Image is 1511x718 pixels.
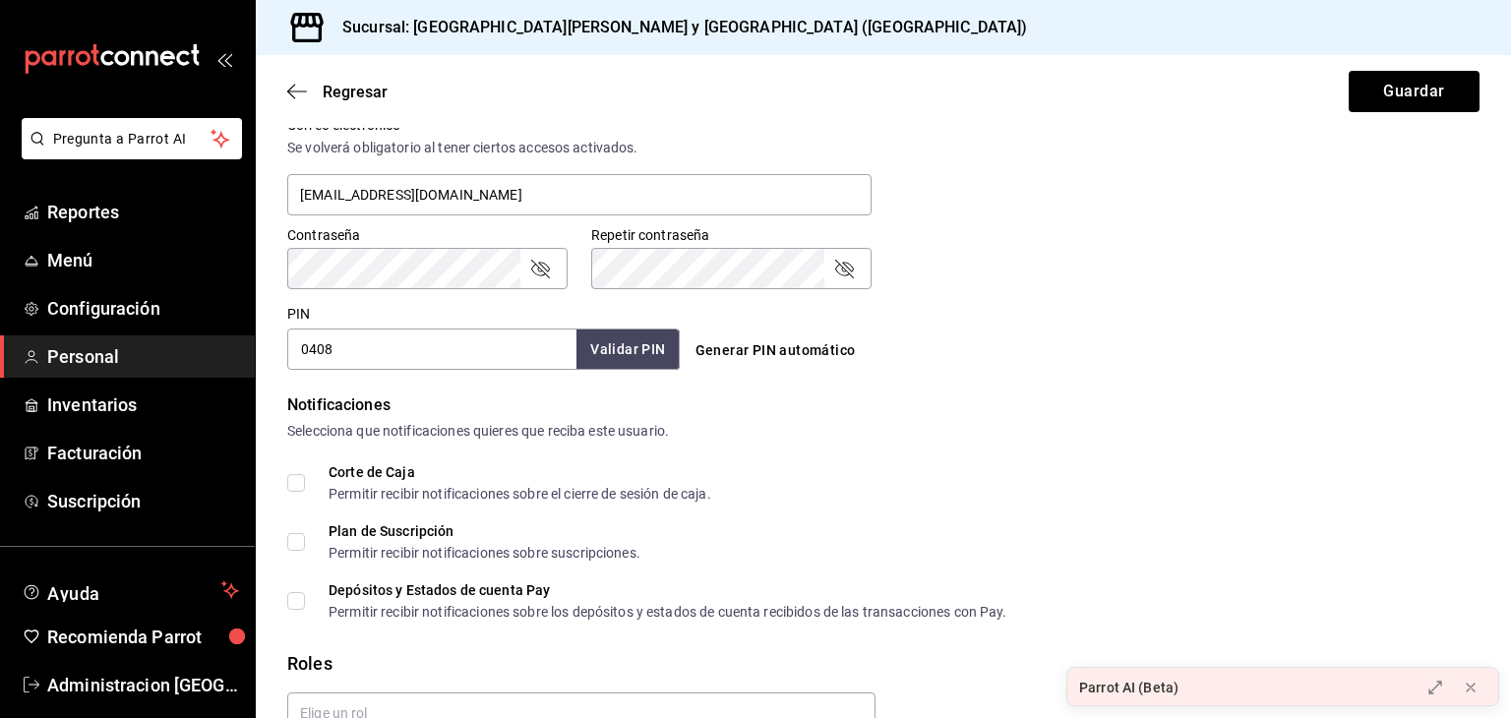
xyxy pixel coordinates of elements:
[287,307,310,321] label: PIN
[528,257,552,280] button: passwordField
[47,488,239,514] span: Suscripción
[576,329,679,370] button: Validar PIN
[47,199,239,225] span: Reportes
[47,624,239,650] span: Recomienda Parrot
[287,393,1480,417] div: Notificaciones
[287,228,568,242] label: Contraseña
[287,138,872,158] div: Se volverá obligatorio al tener ciertos accesos activados.
[287,329,576,370] input: 3 a 6 dígitos
[832,257,856,280] button: passwordField
[287,118,872,132] label: Correo electrónico
[1079,678,1179,698] div: Parrot AI (Beta)
[688,332,864,369] button: Generar PIN automático
[1349,71,1480,112] button: Guardar
[329,546,640,560] div: Permitir recibir notificaciones sobre suscripciones.
[216,51,232,67] button: open_drawer_menu
[22,118,242,159] button: Pregunta a Parrot AI
[47,391,239,418] span: Inventarios
[329,465,711,479] div: Corte de Caja
[287,650,1480,677] div: Roles
[591,228,872,242] label: Repetir contraseña
[47,295,239,322] span: Configuración
[47,672,239,698] span: Administracion [GEOGRAPHIC_DATA][PERSON_NAME]
[47,247,239,273] span: Menú
[53,129,212,150] span: Pregunta a Parrot AI
[329,605,1007,619] div: Permitir recibir notificaciones sobre los depósitos y estados de cuenta recibidos de las transacc...
[323,83,388,101] span: Regresar
[47,343,239,370] span: Personal
[14,143,242,163] a: Pregunta a Parrot AI
[329,524,640,538] div: Plan de Suscripción
[47,440,239,466] span: Facturación
[329,487,711,501] div: Permitir recibir notificaciones sobre el cierre de sesión de caja.
[329,583,1007,597] div: Depósitos y Estados de cuenta Pay
[327,16,1028,39] h3: Sucursal: [GEOGRAPHIC_DATA][PERSON_NAME] y [GEOGRAPHIC_DATA] ([GEOGRAPHIC_DATA])
[287,83,388,101] button: Regresar
[287,421,1480,442] div: Selecciona que notificaciones quieres que reciba este usuario.
[47,578,213,602] span: Ayuda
